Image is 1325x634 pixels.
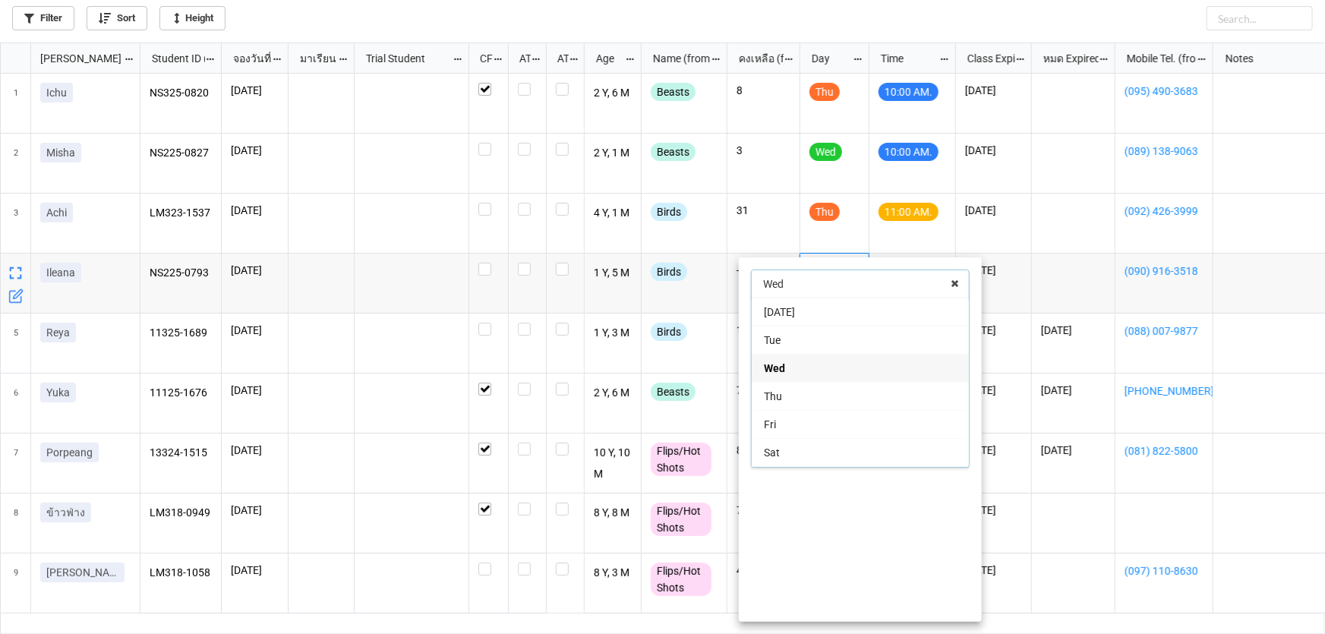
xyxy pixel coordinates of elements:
span: Tue [764,334,781,346]
span: Sat [764,446,780,459]
span: Fri [764,418,776,431]
span: Thu [764,390,782,402]
span: Wed [764,362,785,374]
span: [DATE] [764,306,795,318]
